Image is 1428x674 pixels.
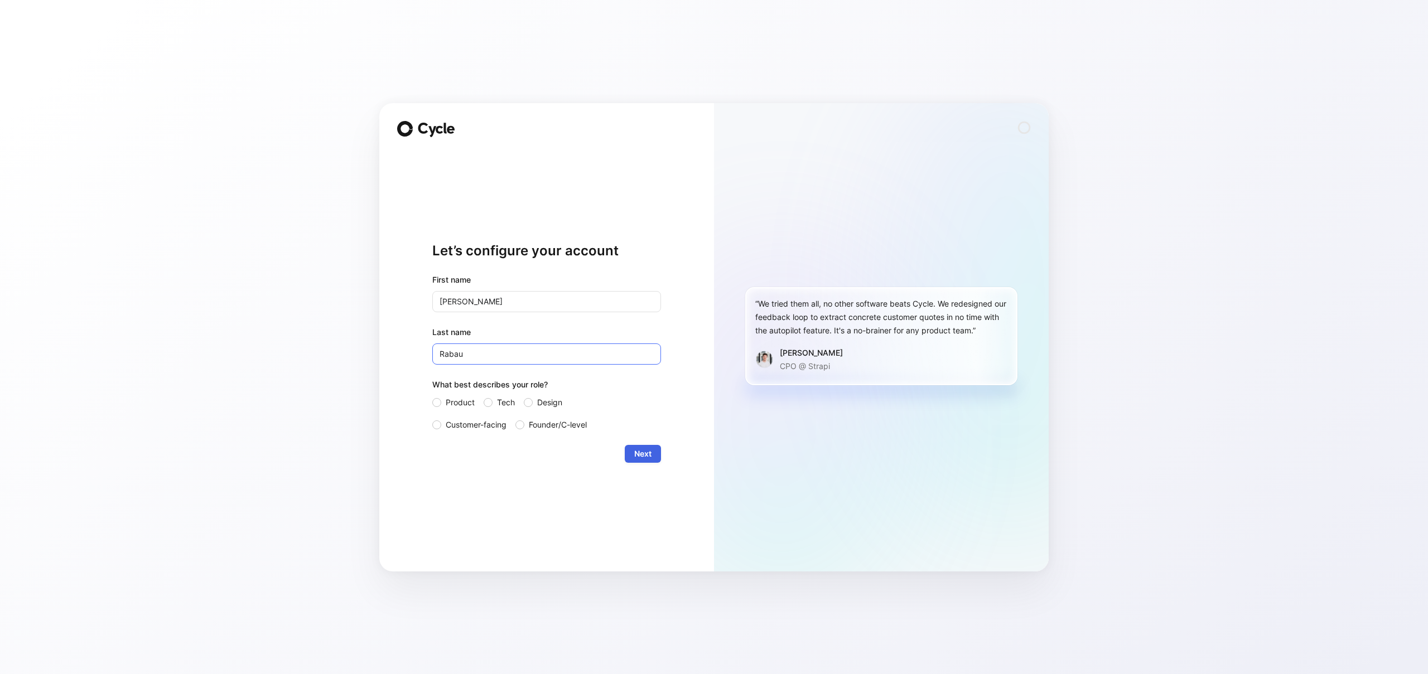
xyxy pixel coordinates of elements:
[432,343,661,365] input: Doe
[432,273,661,287] div: First name
[780,346,843,360] div: [PERSON_NAME]
[432,291,661,312] input: John
[432,242,661,260] h1: Let’s configure your account
[529,418,587,431] span: Founder/C-level
[432,326,661,339] label: Last name
[497,396,515,409] span: Tech
[537,396,562,409] span: Design
[446,418,506,431] span: Customer-facing
[446,396,475,409] span: Product
[780,360,843,373] p: CPO @ Strapi
[755,297,1007,337] div: “We tried them all, no other software beats Cycle. We redesigned our feedback loop to extract con...
[625,445,661,463] button: Next
[634,447,652,460] span: Next
[432,378,661,396] div: What best describes your role?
